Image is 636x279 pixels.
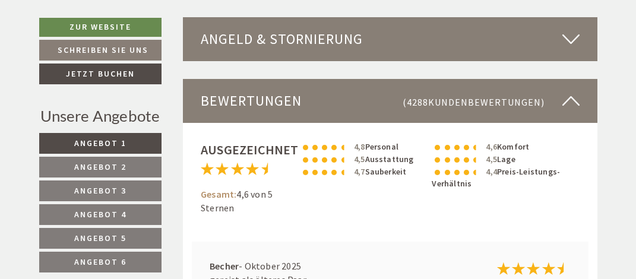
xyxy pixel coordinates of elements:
[428,96,541,108] span: Kundenbewertungen
[39,40,162,61] a: Schreiben Sie uns
[183,17,597,61] div: Angeld & Stornierung
[10,33,194,69] div: Guten Tag, wie können wir Ihnen helfen?
[74,256,126,267] span: Angebot 6
[300,141,414,153] li: Personal
[432,141,579,153] li: Komfort
[432,166,579,190] li: Preis-Leistungs-Verhältnis
[39,18,162,37] a: Zur Website
[201,188,236,200] span: Gesamt:
[39,105,162,127] div: Unsere Angebote
[351,166,365,177] span: 4,7
[351,154,365,164] span: 4,5
[483,166,497,177] span: 4,4
[403,96,545,108] small: (4288 )
[483,154,497,164] span: 4,5
[300,153,414,166] li: Ausstattung
[74,138,126,148] span: Angebot 1
[300,166,414,178] li: Sauberkeit
[483,141,497,152] span: 4,6
[201,141,282,159] div: Ausgezeichnet
[167,9,211,30] div: [DATE]
[74,161,126,172] span: Angebot 2
[210,260,239,272] strong: Becher
[74,209,126,220] span: Angebot 4
[351,141,365,152] span: 4,8
[192,141,291,215] div: 4,6 von 5 Sternen
[183,79,597,123] div: Bewertungen
[18,58,188,66] small: 18:53
[432,153,579,166] li: Lage
[39,64,162,84] a: Jetzt buchen
[18,35,188,45] div: [GEOGRAPHIC_DATA]
[74,185,126,196] span: Angebot 3
[74,233,126,243] span: Angebot 5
